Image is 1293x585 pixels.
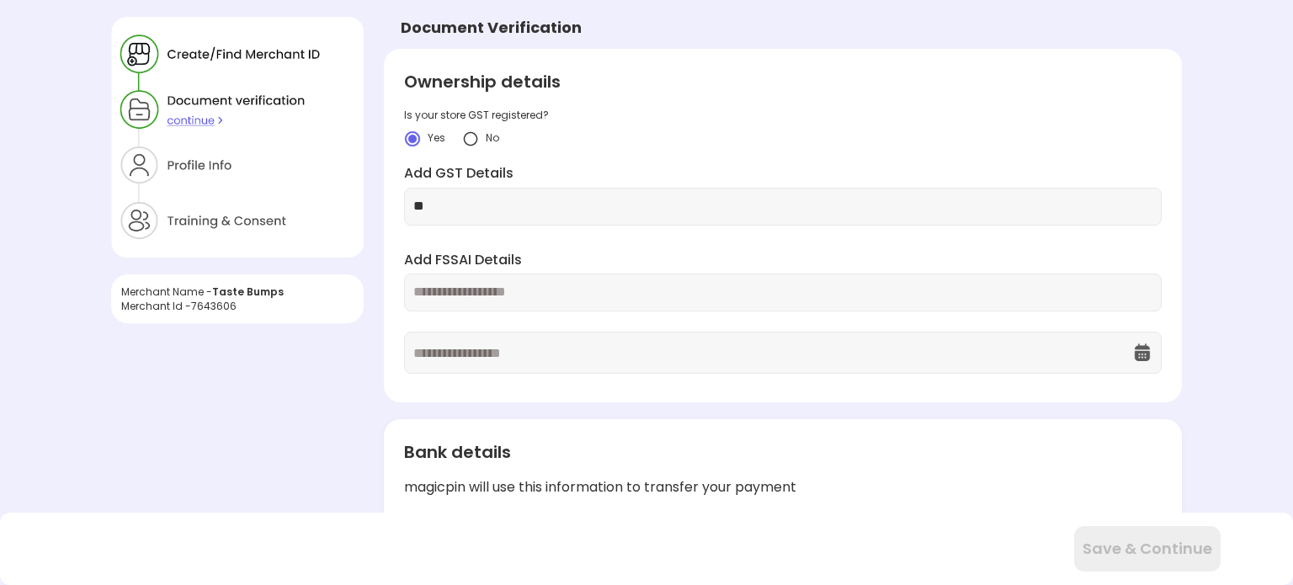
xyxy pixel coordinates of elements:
div: Ownership details [404,69,1162,94]
img: xZtaNGYO7ZEa_Y6BGN0jBbY4tz3zD8CMWGtK9DYT203r_wSWJgC64uaYzQv0p6I5U3yzNyQZ90jnSGEji8ItH6xpax9JibOI_... [111,17,364,258]
span: Taste Bumps [212,285,284,299]
div: Is your store GST registered? [404,108,1162,122]
div: Merchant Name - [121,285,354,299]
div: Bank details [404,439,1162,465]
label: Add GST Details [404,164,1162,183]
button: Save & Continue [1074,526,1221,572]
div: magicpin will use this information to transfer your payment [404,478,1162,497]
label: Add FSSAI Details [404,251,1162,270]
div: Document Verification [401,17,582,39]
span: No [486,130,499,145]
span: Yes [428,130,445,145]
div: Merchant Id - 7643606 [121,299,354,313]
img: yidvdI1b1At5fYgYeHdauqyvT_pgttO64BpF2mcDGQwz_NKURL8lp7m2JUJk3Onwh4FIn8UgzATYbhG5vtZZpSXeknhWnnZDd... [462,130,479,147]
img: crlYN1wOekqfTXo2sKdO7mpVD4GIyZBlBCY682TI1bTNaOsxckEXOmACbAD6EYcPGHR5wXB9K-wSeRvGOQTikGGKT-kEDVP-b... [404,130,421,147]
img: OcXK764TI_dg1n3pJKAFuNcYfYqBKGvmbXteblFrPew4KBASBbPUoKPFDRZzLe5z5khKOkBCrBseVNl8W_Mqhk0wgJF92Dyy9... [1132,343,1152,363]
